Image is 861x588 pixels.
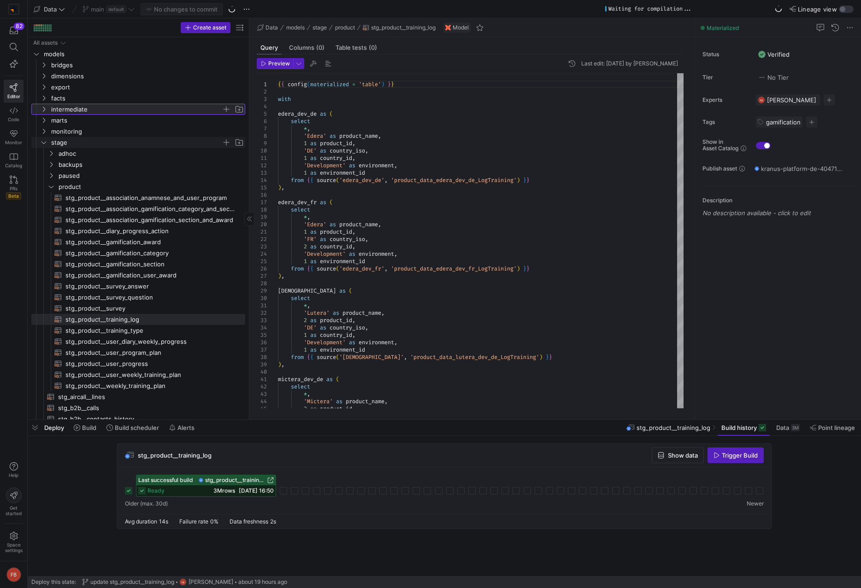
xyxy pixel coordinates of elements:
[281,184,284,191] span: ,
[51,93,244,104] span: facts
[307,265,310,272] span: {
[7,94,20,99] span: Editor
[776,424,789,431] span: Data
[394,162,397,169] span: ,
[65,270,235,281] span: stg_product__gamification_user_award​​​​​​​​​​
[758,74,789,81] span: No Tier
[316,45,324,51] span: (0)
[384,176,388,184] span: ,
[31,203,245,214] a: stg_product__association_gamification_category_and_section​​​​​​​​​​
[31,192,245,203] div: Press SPACE to select this row.
[65,347,235,358] span: stg_product__user_program_plan​​​​​​​​​​
[320,140,352,147] span: product_id
[330,221,336,228] span: as
[239,487,274,494] span: [DATE] 16:50
[199,477,274,483] a: stg_product__training_log
[320,199,326,206] span: as
[304,235,317,243] span: 'FR'
[281,81,284,88] span: {
[31,369,245,380] a: stg_product__user_weekly_training_plan​​​​​​​​​​
[31,236,245,247] a: stg_product__gamification_award​​​​​​​​​​
[608,6,692,12] div: Waiting for compilation...
[352,81,355,88] span: =
[4,126,24,149] a: Monitor
[317,176,336,184] span: source
[278,81,281,88] span: {
[265,24,278,31] span: Data
[257,162,267,169] div: 12
[349,250,355,258] span: as
[336,45,377,51] span: Table tests
[4,528,24,557] a: Spacesettings
[59,159,244,170] span: backups
[31,402,245,413] a: stg_b2b__calls​​​​​​​​​​
[320,154,352,162] span: country_id
[31,336,245,347] a: stg_product__user_diary_weekly_progress​​​​​​​​​​
[758,96,765,104] div: FB
[352,243,355,250] span: ,
[307,81,310,88] span: (
[257,140,267,147] div: 9
[31,48,245,59] div: Press SPACE to select this row.
[257,110,267,118] div: 5
[147,488,165,494] span: ready
[4,1,24,17] a: https://storage.googleapis.com/y42-prod-data-exchange/images/RPxujLVyfKs3dYbCaMXym8FJVsr3YB0cxJXX...
[59,171,244,181] span: paused
[31,148,245,159] div: Press SPACE to select this row.
[181,22,230,33] button: Create asset
[349,162,355,169] span: as
[806,420,859,435] button: Point lineage
[9,5,18,14] img: https://storage.googleapis.com/y42-prod-data-exchange/images/RPxujLVyfKs3dYbCaMXym8FJVsr3YB0cxJXX...
[278,95,291,103] span: with
[310,265,313,272] span: {
[31,247,245,259] div: Press SPACE to select this row.
[359,81,381,88] span: 'table'
[4,103,24,126] a: Code
[51,126,244,137] span: monitoring
[526,176,530,184] span: }
[752,163,844,175] button: kranus-platform-de-404712 / y42_data_main / stg_product__training_log
[291,118,310,125] span: select
[365,235,368,243] span: ,
[31,214,245,225] a: stg_product__association_gamification_section_and_award​​​​​​​​​​
[31,303,245,314] a: stg_product__survey​​​​​​​​​​
[51,60,244,71] span: bridges
[257,280,267,287] div: 28
[304,140,307,147] span: 1
[320,243,352,250] span: country_id
[721,424,757,431] span: Build history
[257,132,267,140] div: 8
[31,281,245,292] a: stg_product__survey_answer​​​​​​​​​​
[205,477,265,483] span: stg_product__training_log
[257,258,267,265] div: 25
[307,213,310,221] span: ,
[581,60,678,67] div: Last edit: [DATE] by [PERSON_NAME]
[310,176,313,184] span: {
[65,193,235,203] span: stg_product__association_anamnese_and_user_program​​​​​​​​​​
[80,576,289,588] button: update stg_product__training_logFB[PERSON_NAME]about 19 hours ago
[65,303,235,314] span: stg_product__survey​​​​​​​​​​
[51,115,244,126] span: marts
[257,147,267,154] div: 10
[291,265,304,272] span: from
[4,565,24,584] button: FB
[257,243,267,250] div: 23
[5,542,23,553] span: Space settings
[378,221,381,228] span: ,
[257,184,267,191] div: 15
[717,420,770,435] button: Build history
[82,424,96,431] span: Build
[31,247,245,259] a: stg_product__gamification_category​​​​​​​​​​
[31,270,245,281] a: stg_product__gamification_user_award​​​​​​​​​​
[702,119,749,125] span: Tags
[65,381,235,391] span: stg_product__weekly_training_plan​​​​​​​​​​
[4,80,24,103] a: Editor
[179,518,208,525] span: Failure rate
[4,172,24,203] a: PRsBeta
[310,22,329,33] button: stage
[257,125,267,132] div: 7
[51,104,222,115] span: intermediate
[766,118,801,126] span: gamification
[320,147,326,154] span: as
[818,424,855,431] span: Point lineage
